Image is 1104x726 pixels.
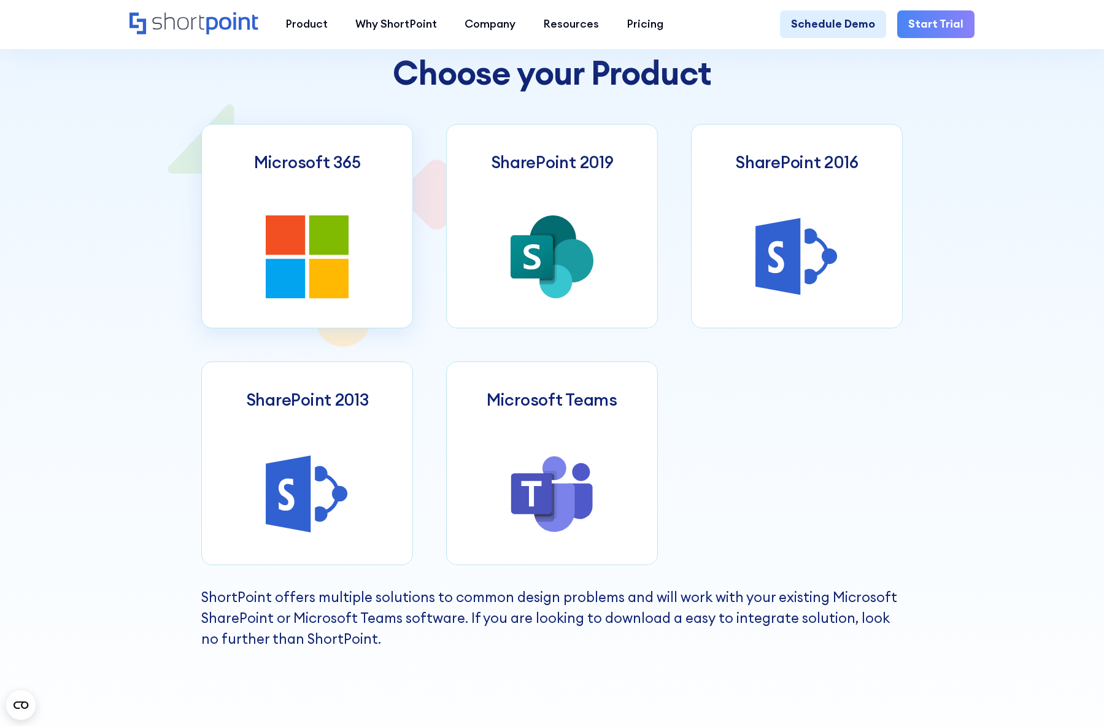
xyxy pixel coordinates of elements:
[780,10,886,38] a: Schedule Demo
[201,587,902,649] p: ShortPoint offers multiple solutions to common design problems and will work with your existing M...
[897,10,975,38] a: Start Trial
[883,584,1104,726] iframe: Chat Widget
[342,10,451,38] a: Why ShortPoint
[491,152,614,172] h3: SharePoint 2019
[446,124,658,328] a: SharePoint 2019
[246,390,369,409] h3: SharePoint 2013
[530,10,613,38] a: Resources
[487,390,617,409] h3: Microsoft Teams
[201,361,413,566] a: SharePoint 2013
[446,361,658,566] a: Microsoft Teams
[201,55,902,91] h2: Choose your Product
[613,10,677,38] a: Pricing
[6,690,36,720] button: Open CMP widget
[129,12,258,36] a: Home
[254,152,361,172] h3: Microsoft 365
[355,16,437,33] div: Why ShortPoint
[735,152,858,172] h3: SharePoint 2016
[465,16,515,33] div: Company
[627,16,663,33] div: Pricing
[691,124,903,328] a: SharePoint 2016
[272,10,342,38] a: Product
[285,16,328,33] div: Product
[201,124,413,328] a: Microsoft 365
[451,10,530,38] a: Company
[543,16,599,33] div: Resources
